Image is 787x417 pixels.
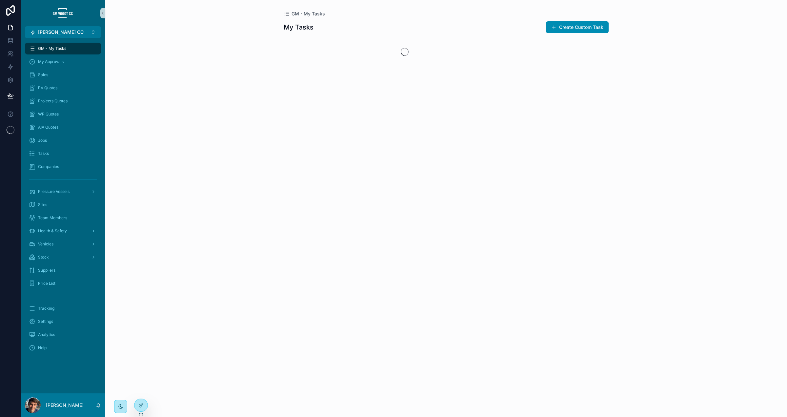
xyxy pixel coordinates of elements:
a: My Approvals [25,56,101,68]
span: Settings [38,319,53,324]
a: Suppliers [25,264,101,276]
a: PV Quotes [25,82,101,94]
span: My Approvals [38,59,64,64]
span: Tracking [38,306,54,311]
span: Companies [38,164,59,169]
span: PV Quotes [38,85,57,91]
a: GM - My Tasks [284,10,325,17]
a: Settings [25,316,101,327]
span: [PERSON_NAME] CC [38,29,84,35]
a: AIA Quotes [25,121,101,133]
span: Tasks [38,151,49,156]
span: Pressure Vessels [38,189,70,194]
a: Projects Quotes [25,95,101,107]
span: Vehicles [38,241,53,247]
span: Suppliers [38,268,55,273]
span: Sites [38,202,47,207]
button: Create Custom Task [546,21,609,33]
a: Stock [25,251,101,263]
a: Help [25,342,101,354]
span: Jobs [38,138,47,143]
span: GM - My Tasks [38,46,66,51]
img: App logo [52,8,73,18]
a: Analytics [25,329,101,341]
span: Price List [38,281,55,286]
a: Sites [25,199,101,211]
span: GM - My Tasks [292,10,325,17]
span: Analytics [38,332,55,337]
a: Health & Safety [25,225,101,237]
div: scrollable content [21,38,105,362]
a: Jobs [25,135,101,146]
a: Price List [25,278,101,289]
a: Companies [25,161,101,173]
a: WP Quotes [25,108,101,120]
span: Health & Safety [38,228,67,234]
a: Vehicles [25,238,101,250]
a: Team Members [25,212,101,224]
span: Team Members [38,215,67,220]
span: Sales [38,72,48,77]
span: Stock [38,255,49,260]
h1: My Tasks [284,23,313,32]
a: GM - My Tasks [25,43,101,54]
button: Select Button [25,26,101,38]
a: Pressure Vessels [25,186,101,198]
a: Tracking [25,302,101,314]
span: Help [38,345,47,350]
a: Sales [25,69,101,81]
span: Projects Quotes [38,98,68,104]
p: [PERSON_NAME] [46,402,84,408]
a: Tasks [25,148,101,159]
span: WP Quotes [38,112,59,117]
span: AIA Quotes [38,125,58,130]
